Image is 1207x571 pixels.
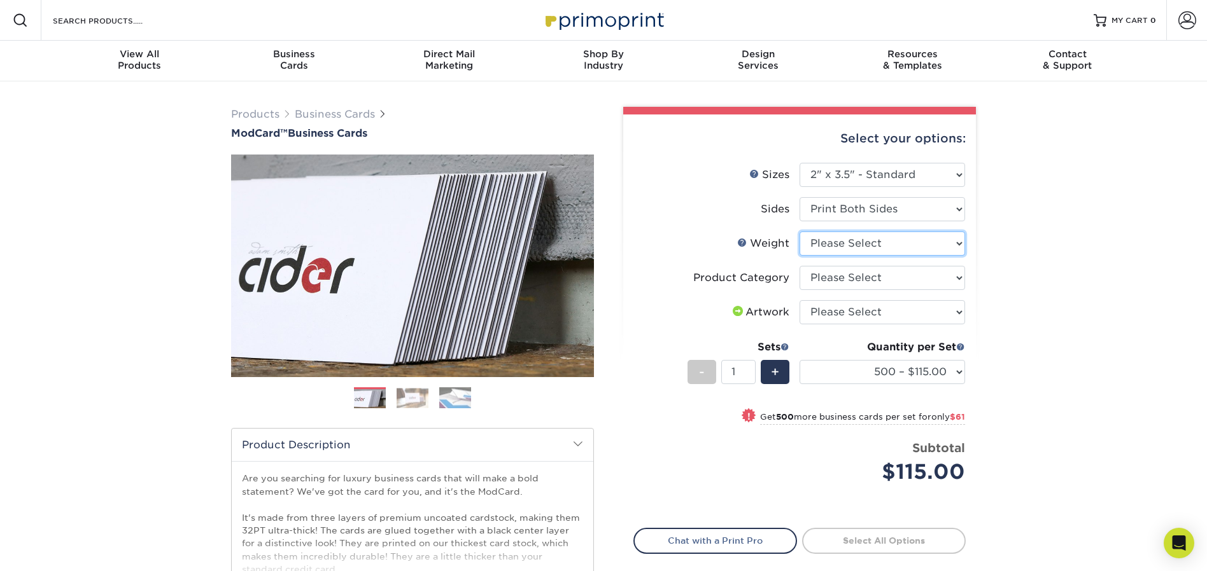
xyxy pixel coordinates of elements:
img: Primoprint [540,6,667,34]
div: $115.00 [809,457,965,487]
span: Business [217,48,372,60]
div: Cards [217,48,372,71]
span: ! [747,409,751,423]
span: View All [62,48,217,60]
span: $61 [950,412,965,422]
strong: Subtotal [912,441,965,455]
div: Select your options: [633,114,966,163]
img: Business Cards 02 [397,388,428,408]
span: Design [681,48,835,60]
h1: Business Cards [231,127,594,139]
a: Business Cards [295,108,375,120]
a: Direct MailMarketing [372,41,526,81]
img: Business Cards 01 [354,383,386,415]
div: Artwork [730,305,789,320]
a: DesignServices [681,41,835,81]
img: Business Cards 03 [439,387,471,409]
div: Product Category [693,270,789,285]
h2: Product Description [232,429,593,461]
div: Sets [688,340,789,355]
span: only [931,412,965,422]
div: Quantity per Set [800,340,965,355]
a: Resources& Templates [835,41,990,81]
a: Select All Options [802,528,966,553]
span: MY CART [1112,15,1148,26]
strong: 500 [776,412,794,422]
div: Weight [737,236,789,251]
div: & Templates [835,48,990,71]
span: + [771,362,779,382]
span: Shop By [526,48,681,60]
div: Open Intercom Messenger [1164,528,1194,558]
div: Industry [526,48,681,71]
a: Chat with a Print Pro [633,528,797,553]
a: Shop ByIndustry [526,41,681,81]
div: Sides [761,202,789,217]
img: ModCard™ 01 [231,85,594,447]
small: Get more business cards per set for [760,412,965,425]
a: Contact& Support [990,41,1145,81]
div: Services [681,48,835,71]
span: ModCard™ [231,127,288,139]
input: SEARCH PRODUCTS..... [52,13,176,28]
a: Products [231,108,279,120]
a: View AllProducts [62,41,217,81]
a: BusinessCards [217,41,372,81]
span: - [699,362,705,382]
span: Direct Mail [372,48,526,60]
div: & Support [990,48,1145,71]
div: Sizes [749,167,789,182]
span: Resources [835,48,990,60]
a: ModCard™Business Cards [231,127,594,139]
div: Products [62,48,217,71]
span: Contact [990,48,1145,60]
div: Marketing [372,48,526,71]
span: 0 [1150,16,1156,25]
